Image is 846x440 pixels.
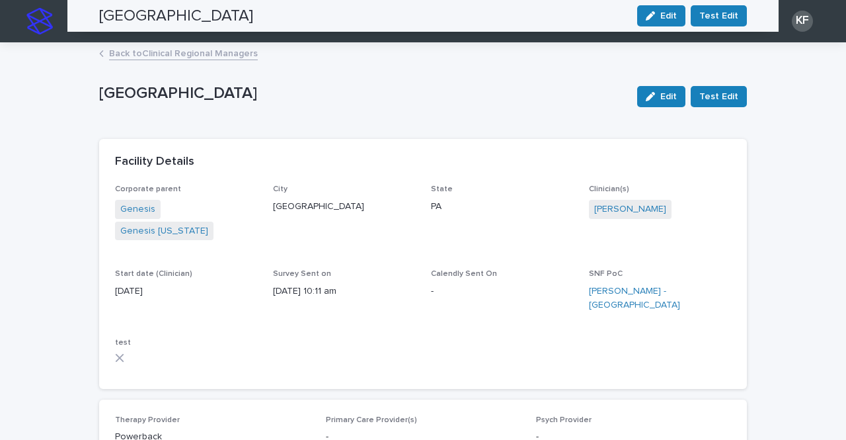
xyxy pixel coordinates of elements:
[589,270,623,278] span: SNF PoC
[536,416,592,424] span: Psych Provider
[115,270,192,278] span: Start date (Clinician)
[431,285,573,298] p: -
[99,84,627,103] p: [GEOGRAPHIC_DATA]
[431,200,573,214] p: PA
[273,200,415,214] p: [GEOGRAPHIC_DATA]
[115,416,180,424] span: Therapy Provider
[26,8,53,34] img: stacker-logo-s-only.png
[660,92,677,101] span: Edit
[792,11,813,32] div: KF
[273,285,415,298] p: [DATE] 10:11 am
[273,185,288,193] span: City
[115,285,257,298] p: [DATE]
[273,270,331,278] span: Survey Sent on
[594,202,666,216] a: [PERSON_NAME]
[691,86,747,107] button: Test Edit
[120,202,155,216] a: Genesis
[115,155,194,169] h2: Facility Details
[699,90,738,103] span: Test Edit
[115,185,181,193] span: Corporate parent
[109,45,258,60] a: Back toClinical Regional Managers
[115,339,131,347] span: test
[431,270,497,278] span: Calendly Sent On
[589,185,629,193] span: Clinician(s)
[431,185,453,193] span: State
[120,224,208,238] a: Genesis [US_STATE]
[589,285,731,312] a: [PERSON_NAME] - [GEOGRAPHIC_DATA]
[637,86,685,107] button: Edit
[326,416,417,424] span: Primary Care Provider(s)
